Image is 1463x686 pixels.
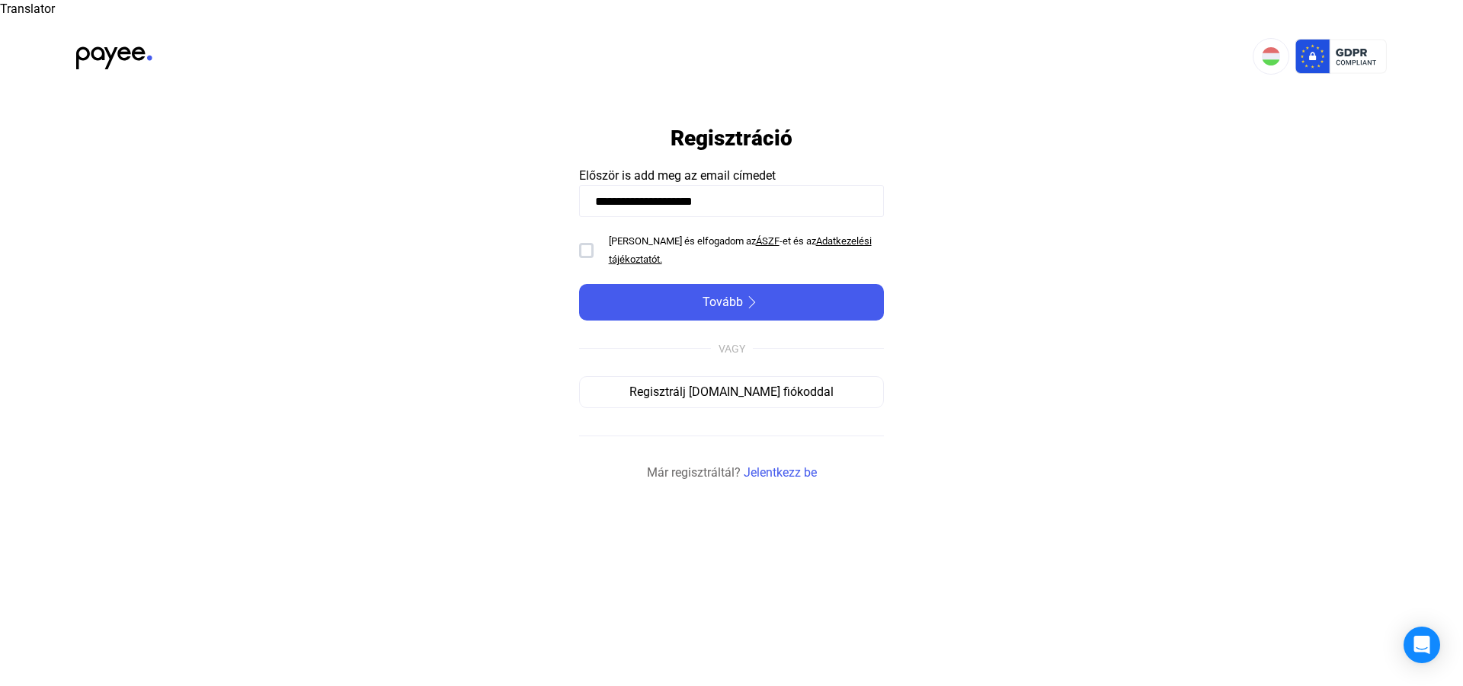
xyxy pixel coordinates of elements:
[579,376,884,408] button: Regisztrálj [DOMAIN_NAME] fiókoddal
[1262,47,1280,65] img: HU
[76,38,152,69] img: black-payee-blue-dot.svg
[703,293,743,311] span: Tovább
[756,235,780,247] a: ÁSZF
[647,464,741,482] span: Már regisztráltál?
[671,125,792,152] h1: Regisztráció
[743,296,761,308] img: arrow-right-white
[609,235,756,247] span: [PERSON_NAME] és elfogadom az
[719,340,745,358] div: VAGY
[579,168,776,183] span: Először is add meg az email címedet
[1404,627,1440,663] div: Open Intercom Messenger
[780,235,816,247] span: -et és az
[1295,38,1387,75] img: gdpr
[744,464,817,482] a: Jelentkezz be
[579,284,884,321] button: Továbbarrow-right-white
[1253,38,1289,75] button: HU
[584,383,879,401] div: Regisztrálj [DOMAIN_NAME] fiókoddal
